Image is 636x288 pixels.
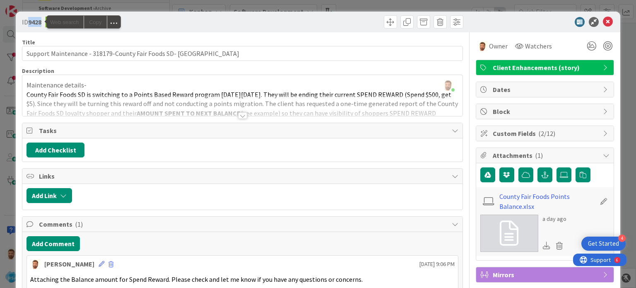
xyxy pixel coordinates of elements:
div: 4 [618,235,626,242]
span: Attaching the Balance amount for Spend Reward. Please check and let me know if you have any quest... [30,275,363,283]
span: Links [39,171,447,181]
span: Block [493,106,599,116]
span: Mirrors [493,270,599,280]
img: AS [477,41,487,51]
div: Get Started [588,240,619,248]
label: Title [22,39,35,46]
div: 6 [43,3,45,10]
div: Open Get Started checklist, remaining modules: 4 [581,237,626,251]
div: Download [542,240,552,251]
span: Attachments [493,150,599,160]
span: Support [17,1,38,11]
button: Add Comment [26,236,80,251]
span: County Fair Foods SD is switching to a Points Based Reward program [DATE][DATE]. They will be end... [26,90,459,117]
span: Dates [493,85,599,94]
span: ID [22,17,41,27]
span: Web search [47,16,84,28]
span: Comments [39,219,447,229]
span: Owner [489,41,508,51]
div: Copy [84,16,106,28]
button: Add Checklist [26,143,84,157]
input: type card name here... [22,46,463,61]
img: AS [30,259,40,269]
span: ( 1 ) [75,220,83,228]
button: Add Link [26,188,72,203]
span: Description [22,67,54,75]
span: Client Enhancements (story) [493,63,599,73]
b: 9428 [28,18,41,26]
div: [PERSON_NAME] [44,259,94,269]
span: Custom Fields [493,128,599,138]
img: XQnMoIyljuWWkMzYLB6n4fjicomZFlZU.png [442,79,454,91]
span: [DATE] 9:06 PM [419,260,455,269]
span: Tasks [39,126,447,136]
a: County Fair Foods Points Balance.xlsx [499,191,595,211]
span: Watchers [525,41,552,51]
span: ( 1 ) [535,151,543,160]
div: a day ago [542,215,566,223]
span: ( 2/12 ) [538,129,555,138]
p: Maintenance details- [26,80,458,90]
